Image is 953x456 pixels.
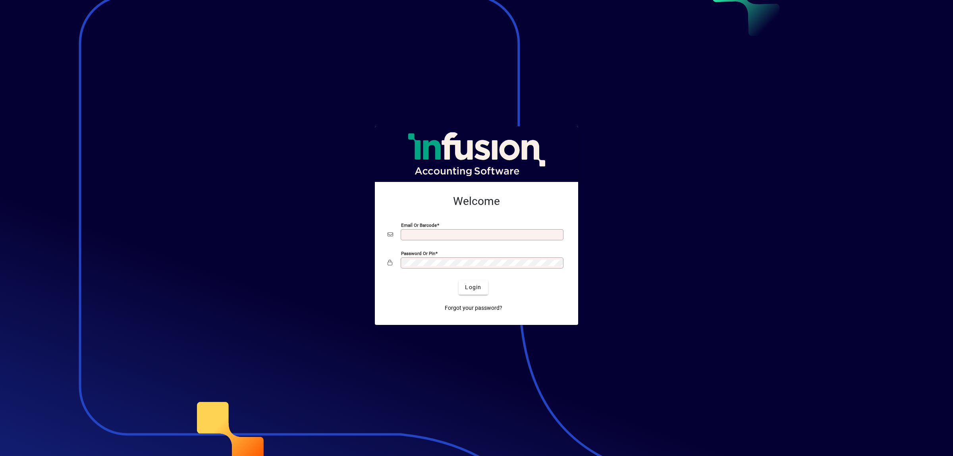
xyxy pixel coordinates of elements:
span: Login [465,283,481,292]
h2: Welcome [388,195,565,208]
a: Forgot your password? [442,301,505,315]
mat-label: Password or Pin [401,250,435,256]
span: Forgot your password? [445,304,502,312]
button: Login [459,280,488,295]
mat-label: Email or Barcode [401,222,437,228]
